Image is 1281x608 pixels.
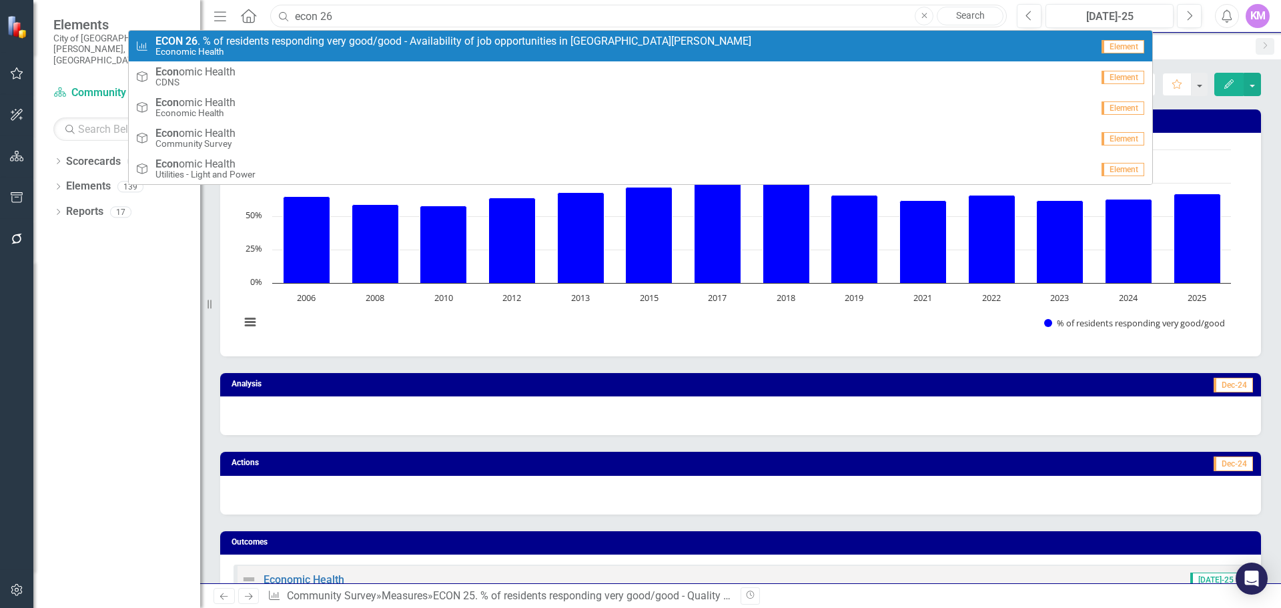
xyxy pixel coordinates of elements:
[129,92,1152,123] a: omic HealthEconomic HealthElement
[234,143,1238,343] svg: Interactive chart
[708,292,727,304] text: 2017
[155,35,751,47] span: . % of residents responding very good/good - Availability of job opportunities in [GEOGRAPHIC_DAT...
[1214,378,1253,392] span: Dec-24
[626,188,673,284] path: 2015, 72. % of residents responding very good/good.
[845,292,863,304] text: 2019
[270,5,1007,28] input: Search ClearPoint...
[640,292,659,304] text: 2015
[1102,40,1144,53] span: Element
[117,181,143,192] div: 139
[66,204,103,220] a: Reports
[287,589,376,602] a: Community Survey
[571,292,590,304] text: 2013
[232,380,666,388] h3: Analysis
[250,276,262,288] text: 0%
[695,182,741,284] path: 2017, 76. % of residents responding very good/good.
[1045,4,1174,28] button: [DATE]-25
[155,170,256,180] small: Utilities - Light and Power
[937,7,1003,25] a: Search
[53,85,187,101] a: Community Survey
[155,108,236,118] small: Economic Health
[53,117,187,141] input: Search Below...
[7,15,30,39] img: ClearPoint Strategy
[241,313,260,332] button: View chart menu, Chart
[129,154,1152,184] a: omic HealthUtilities - Light and PowerElement
[284,197,330,284] path: 2006, 65. % of residents responding very good/good.
[232,538,1254,547] h3: Outcomes
[502,292,521,304] text: 2012
[1037,201,1084,284] path: 2023, 62. % of residents responding very good/good.
[1102,71,1144,84] span: Element
[155,77,236,87] small: CDNS
[129,31,1152,61] a: . % of residents responding very good/good - Availability of job opportunities in [GEOGRAPHIC_DAT...
[1102,163,1144,176] span: Element
[264,573,344,586] a: Economic Health
[1044,317,1226,329] button: Show % of residents responding very good/good
[982,292,1001,304] text: 2022
[155,47,751,57] small: Economic Health
[489,198,536,284] path: 2012, 64. % of residents responding very good/good.
[1190,573,1240,587] span: [DATE]-25
[155,158,256,170] span: omic Health
[66,179,111,194] a: Elements
[420,206,467,284] path: 2010, 58. % of residents responding very good/good.
[433,589,1061,602] div: ECON 25. % of residents responding very good/good - Quality of entertainment opportunities in [GE...
[1102,101,1144,115] span: Element
[1106,200,1152,284] path: 2024, 63. % of residents responding very good/good.
[352,205,399,284] path: 2008, 59. % of residents responding very good/good.
[155,97,236,109] span: omic Health
[110,206,131,218] div: 17
[558,193,604,284] path: 2013, 68. % of residents responding very good/good.
[246,209,262,221] text: 50%
[900,201,947,284] path: 2021, 61.85669986. % of residents responding very good/good.
[831,196,878,284] path: 2019, 66. % of residents responding very good/good.
[1050,9,1169,25] div: [DATE]-25
[129,123,1152,154] a: omic HealthCommunity SurveyElement
[1174,194,1221,284] path: 2025, 67. % of residents responding very good/good.
[969,196,1015,284] path: 2022, 66. % of residents responding very good/good.
[129,61,1152,92] a: omic HealthCDNSElement
[246,242,262,254] text: 25%
[777,292,795,304] text: 2018
[241,571,257,587] img: Not Defined
[234,143,1248,343] div: Chart. Highcharts interactive chart.
[232,459,643,467] h3: Actions
[366,292,384,304] text: 2008
[382,589,428,602] a: Measures
[66,154,121,170] a: Scorecards
[53,17,187,33] span: Elements
[1236,563,1268,595] div: Open Intercom Messenger
[155,139,236,149] small: Community Survey
[297,292,316,304] text: 2006
[53,33,187,65] small: City of [GEOGRAPHIC_DATA][PERSON_NAME], [GEOGRAPHIC_DATA]
[913,292,932,304] text: 2021
[434,292,453,304] text: 2010
[1246,4,1270,28] button: KM
[1188,292,1206,304] text: 2025
[1102,132,1144,145] span: Element
[1050,292,1069,304] text: 2023
[268,589,731,604] div: » »
[1214,457,1253,471] span: Dec-24
[155,127,236,139] span: omic Health
[1119,292,1138,304] text: 2024
[763,182,810,284] path: 2018, 76. % of residents responding very good/good.
[155,66,236,78] span: omic Health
